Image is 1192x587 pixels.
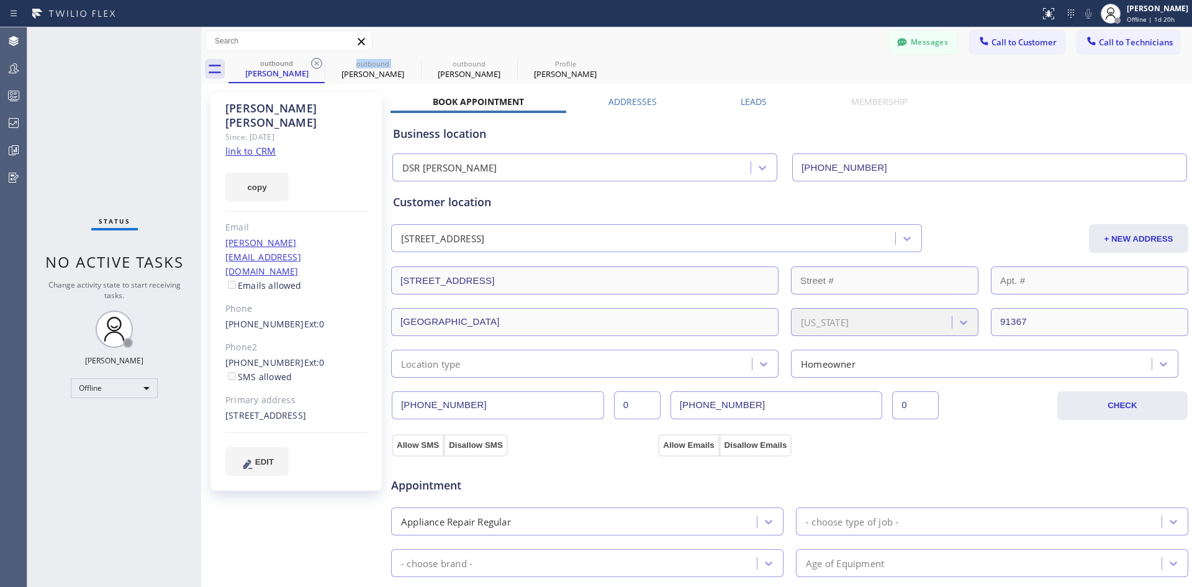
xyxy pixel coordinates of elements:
div: outbound [230,58,323,68]
label: Membership [851,96,907,107]
button: CHECK [1057,391,1188,420]
span: Ext: 0 [304,357,325,368]
button: Call to Customer [970,30,1065,54]
a: [PHONE_NUMBER] [225,318,304,330]
div: Business location [393,125,1186,142]
div: [PERSON_NAME] [PERSON_NAME] [225,101,368,130]
div: Customer location [393,194,1186,211]
div: DSR [PERSON_NAME] [402,161,497,175]
a: link to CRM [225,145,276,157]
input: Search [205,31,372,51]
label: Leads [741,96,767,107]
input: City [391,308,779,336]
button: Mute [1080,5,1097,22]
div: Phone [225,302,368,316]
div: Email [225,221,368,235]
div: Phone2 [225,340,368,355]
span: Call to Customer [991,37,1057,48]
input: Phone Number [792,153,1187,181]
button: Call to Technicians [1077,30,1180,54]
div: [PERSON_NAME] [230,68,323,79]
span: Ext: 0 [304,318,325,330]
span: Status [99,217,130,225]
span: Offline | 1d 20h [1127,15,1175,24]
button: Disallow SMS [444,434,508,457]
input: Street # [791,266,978,294]
span: Change activity state to start receiving tasks. [48,280,181,301]
button: + NEW ADDRESS [1089,224,1188,253]
div: [PERSON_NAME] [518,68,612,80]
div: Age of Equipment [806,556,884,570]
input: Emails allowed [228,281,236,289]
div: [PERSON_NAME] [422,68,516,80]
label: Addresses [608,96,657,107]
div: Homeowner [801,357,856,371]
div: Primary address [225,393,368,407]
button: Messages [889,30,957,54]
div: - choose type of job - [806,514,898,529]
div: [PERSON_NAME] [85,355,143,366]
div: outbound [422,59,516,68]
div: [PERSON_NAME] [326,68,420,80]
div: Henry Spitzer [230,55,323,82]
div: [PERSON_NAME] [1127,3,1188,14]
input: Ext. 2 [892,391,939,419]
input: Address [391,266,779,294]
div: Offline [71,378,158,398]
input: Phone Number [392,391,604,419]
button: Disallow Emails [720,434,792,457]
span: No active tasks [45,252,184,272]
button: Allow Emails [658,434,719,457]
input: Phone Number 2 [670,391,883,419]
div: Pablo Jaramillo [518,55,612,83]
div: Charlotte Collins [422,55,516,83]
div: Profile [518,59,612,68]
button: EDIT [225,447,289,476]
a: [PHONE_NUMBER] [225,357,304,368]
div: [STREET_ADDRESS] [225,409,368,423]
div: [STREET_ADDRESS] [401,232,484,246]
div: Fred Castle [326,55,420,83]
div: - choose brand - [401,556,472,570]
div: Location type [401,357,461,371]
input: Ext. [614,391,661,419]
input: ZIP [991,308,1188,336]
button: copy [225,173,289,201]
span: Call to Technicians [1099,37,1173,48]
div: Appliance Repair Regular [401,514,511,529]
div: Since: [DATE] [225,130,368,144]
label: Emails allowed [225,280,302,291]
button: Allow SMS [392,434,444,457]
span: Appointment [391,477,655,494]
label: SMS allowed [225,371,292,383]
label: Book Appointment [433,96,524,107]
input: Apt. # [991,266,1188,294]
input: SMS allowed [228,372,236,380]
div: outbound [326,59,420,68]
a: [PERSON_NAME][EMAIL_ADDRESS][DOMAIN_NAME] [225,237,301,277]
span: EDIT [255,457,274,466]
